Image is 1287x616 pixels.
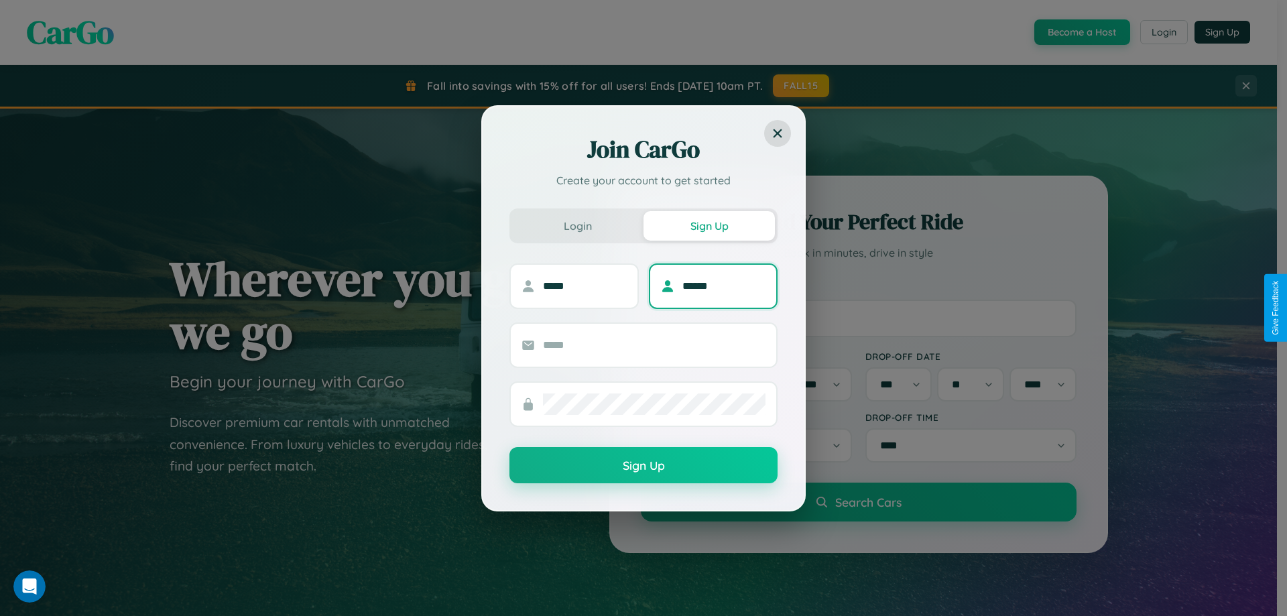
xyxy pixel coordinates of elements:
button: Sign Up [643,211,775,241]
h2: Join CarGo [509,133,778,166]
div: Give Feedback [1271,281,1280,335]
button: Sign Up [509,447,778,483]
button: Login [512,211,643,241]
p: Create your account to get started [509,172,778,188]
iframe: Intercom live chat [13,570,46,603]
